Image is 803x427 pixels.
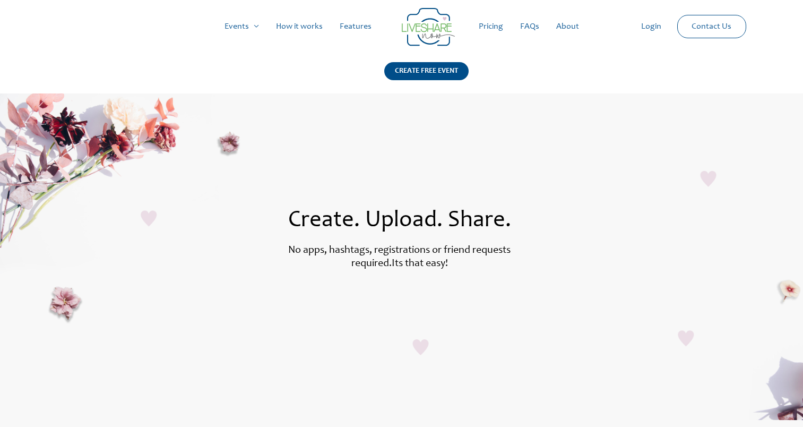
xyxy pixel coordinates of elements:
[288,209,511,233] span: Create. Upload. Share.
[331,10,380,44] a: Features
[548,10,588,44] a: About
[512,10,548,44] a: FAQs
[683,15,740,38] a: Contact Us
[470,10,512,44] a: Pricing
[267,10,331,44] a: How it works
[19,10,784,44] nav: Site Navigation
[402,8,455,46] img: LiveShare logo - Capture & Share Event Memories
[288,245,511,269] label: No apps, hashtags, registrations or friend requests required.
[384,62,469,80] div: CREATE FREE EVENT
[633,10,670,44] a: Login
[384,62,469,93] a: CREATE FREE EVENT
[216,10,267,44] a: Events
[392,259,448,269] label: Its that easy!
